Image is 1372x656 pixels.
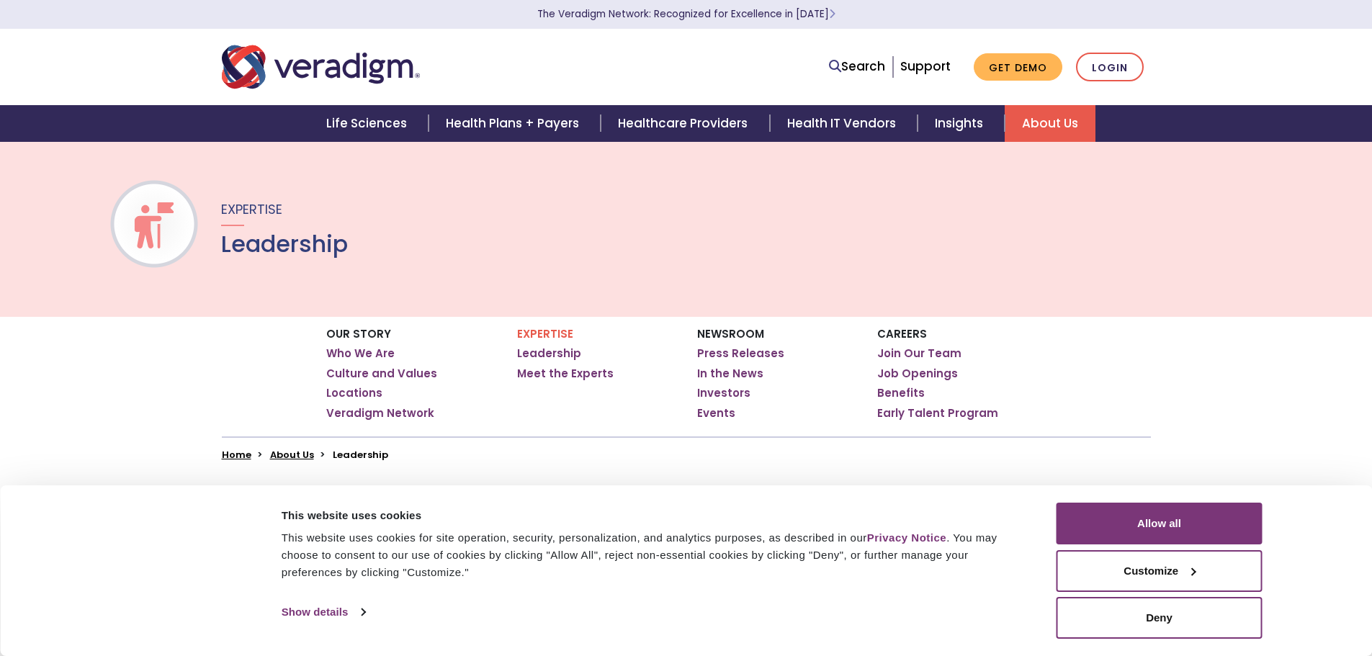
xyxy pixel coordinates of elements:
a: In the News [697,367,763,381]
a: Job Openings [877,367,958,381]
a: Health IT Vendors [770,105,918,142]
a: Privacy Notice [867,531,946,544]
a: Meet the Experts [517,367,614,381]
a: Show details [282,601,365,623]
a: Get Demo [974,53,1062,81]
a: Press Releases [697,346,784,361]
span: Expertise [221,200,282,218]
a: Login [1076,53,1144,82]
a: Benefits [877,386,925,400]
div: This website uses cookies [282,507,1024,524]
a: Join Our Team [877,346,961,361]
a: Veradigm Network [326,406,434,421]
a: Search [829,57,885,76]
a: Healthcare Providers [601,105,769,142]
a: The Veradigm Network: Recognized for Excellence in [DATE]Learn More [537,7,835,21]
img: Veradigm logo [222,43,420,91]
span: Learn More [829,7,835,21]
button: Customize [1057,550,1263,592]
a: Leadership [517,346,581,361]
a: Support [900,58,951,75]
a: Investors [697,386,750,400]
a: Culture and Values [326,367,437,381]
h1: Leadership [221,230,348,258]
button: Allow all [1057,503,1263,544]
a: Health Plans + Payers [429,105,601,142]
a: Life Sciences [309,105,429,142]
a: Home [222,448,251,462]
div: This website uses cookies for site operation, security, personalization, and analytics purposes, ... [282,529,1024,581]
a: Insights [918,105,1005,142]
a: Locations [326,386,382,400]
a: Events [697,406,735,421]
button: Deny [1057,597,1263,639]
a: About Us [1005,105,1095,142]
a: Early Talent Program [877,406,998,421]
a: Who We Are [326,346,395,361]
a: About Us [270,448,314,462]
